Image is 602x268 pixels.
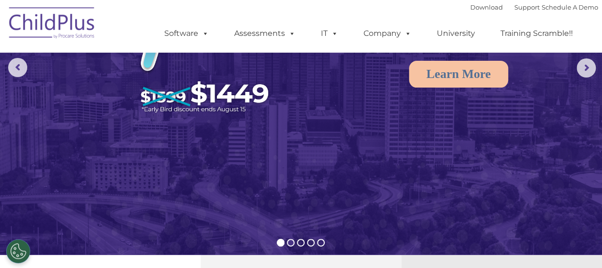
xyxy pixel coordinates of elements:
span: Last name [133,63,162,70]
a: Schedule A Demo [542,3,598,11]
a: Training Scramble!! [491,24,582,43]
a: Learn More [409,61,508,88]
a: Assessments [225,24,305,43]
a: Company [354,24,421,43]
a: Software [155,24,218,43]
a: Download [470,3,503,11]
button: Cookies Settings [6,239,30,263]
a: IT [311,24,348,43]
img: ChildPlus by Procare Solutions [4,0,100,48]
a: University [427,24,485,43]
font: | [470,3,598,11]
span: Phone number [133,102,174,110]
a: Support [514,3,540,11]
